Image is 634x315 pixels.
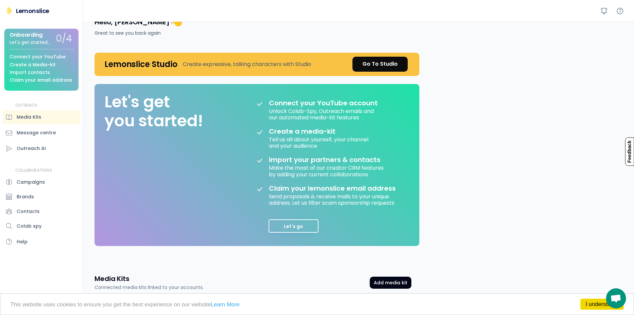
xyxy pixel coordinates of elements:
div: Claim your lemonslice email address [269,184,396,192]
div: Send proposals & receive mails to your unique address. Let us filter scam sponsorship requests [269,192,402,206]
h3: Media Kits [95,274,129,283]
a: Go To Studio [352,57,408,72]
div: คำแนะนำเมื่อวางเมาส์เหนือปุ่มเปิด [606,288,626,308]
div: Import your partners & contacts [269,156,380,164]
a: Learn More [211,301,240,308]
div: Onboarding [10,32,43,38]
div: Media Kits [17,114,41,121]
div: 0/4 [56,34,72,44]
div: Import contacts [10,70,50,75]
div: OUTREACH [15,103,38,108]
h4: Lemonslice Studio [105,59,177,69]
div: Contacts [17,208,40,215]
div: Connect your YouTube [10,54,66,59]
div: Lemonslice [16,7,49,15]
div: Unlock Colab-Spy, Outreach emails and our automated media-kit features [269,107,375,121]
div: Create a Media-kit [10,62,56,67]
a: I understand! [580,299,624,310]
div: Colab spy [17,223,42,230]
div: Help [17,238,28,245]
p: This website uses cookies to ensure you get the best experience on our website [10,302,624,307]
button: Let's go [269,219,318,233]
div: Create expressive, talking characters with Studio [183,60,311,68]
div: Let's get you started! [105,92,203,131]
img: Lemonslice [5,7,13,15]
div: Let's get started... [10,40,51,45]
div: Connected media kits linked to your accounts. [95,284,204,291]
div: Make the most of our creator CRM features by adding your current collaborations [269,164,385,177]
div: Create a media-kit [269,127,352,135]
div: Campaigns [17,179,45,186]
div: Tell us all about yourself, your channel and your audience [269,135,370,149]
div: Great to see you back again [95,30,161,37]
div: Outreach AI [17,145,46,152]
div: Message centre [17,129,56,136]
div: Claim your email address [10,78,72,83]
div: COLLABORATIONS [15,168,52,173]
div: Go To Studio [362,60,398,68]
div: Brands [17,193,34,200]
button: Add media kit [370,277,411,289]
div: Connect your YouTube account [269,99,378,107]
